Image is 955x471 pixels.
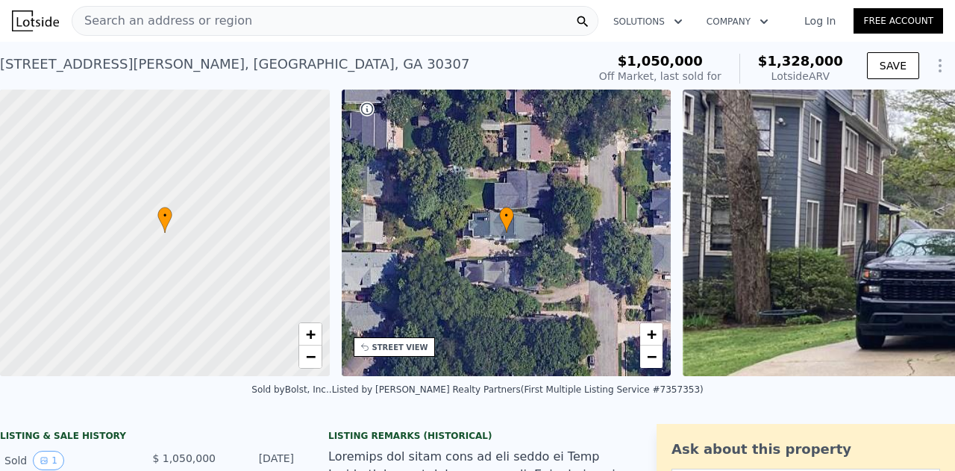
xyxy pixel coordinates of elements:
div: Listing Remarks (Historical) [328,430,627,442]
button: Solutions [601,8,695,35]
div: • [157,207,172,233]
div: Sold by Bolst, Inc. . [251,384,331,395]
a: Zoom in [299,323,322,346]
span: − [647,347,657,366]
button: SAVE [867,52,919,79]
div: Lotside ARV [758,69,843,84]
div: Off Market, last sold for [599,69,721,84]
span: − [305,347,315,366]
button: Show Options [925,51,955,81]
div: Sold [4,451,137,470]
a: Zoom out [299,346,322,368]
span: $1,328,000 [758,53,843,69]
div: [DATE] [228,451,294,470]
a: Log In [786,13,854,28]
span: Search an address or region [72,12,252,30]
span: $ 1,050,000 [152,452,216,464]
div: STREET VIEW [372,342,428,353]
span: + [647,325,657,343]
div: Ask about this property [671,439,940,460]
div: • [499,207,514,233]
a: Free Account [854,8,943,34]
a: Zoom in [640,323,663,346]
button: View historical data [33,451,64,470]
div: Listed by [PERSON_NAME] Realty Partners (First Multiple Listing Service #7357353) [332,384,704,395]
span: + [305,325,315,343]
span: $1,050,000 [618,53,703,69]
img: Lotside [12,10,59,31]
span: • [157,209,172,222]
span: • [499,209,514,222]
a: Zoom out [640,346,663,368]
button: Company [695,8,780,35]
